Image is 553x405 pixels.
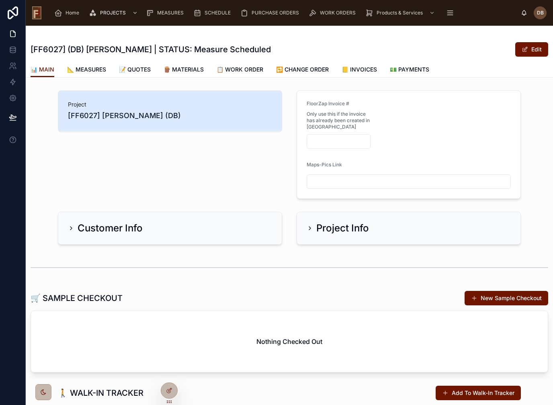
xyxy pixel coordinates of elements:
[252,10,299,16] span: PURCHASE ORDERS
[48,4,521,22] div: scrollable content
[217,62,263,78] a: 📋 WORK ORDER
[100,10,126,16] span: PROJECTS
[164,62,204,78] a: 🪵 MATERIALS
[316,222,369,235] h2: Project Info
[205,10,231,16] span: SCHEDULE
[390,62,429,78] a: 💵 PAYMENTS
[342,62,377,78] a: 📒 INVOICES
[68,100,272,108] span: Project
[276,62,329,78] a: 🔁 CHANGE ORDER
[307,162,342,168] span: Maps-Pics Link
[436,386,521,400] button: Add To Walk-In Tracker
[276,65,329,74] span: 🔁 CHANGE ORDER
[390,65,429,74] span: 💵 PAYMENTS
[363,6,439,20] a: Products & Services
[157,10,184,16] span: MEASURES
[66,10,79,16] span: Home
[32,6,41,19] img: App logo
[67,65,106,74] span: 📐 MEASURES
[256,337,322,346] h2: Nothing Checked Out
[119,65,151,74] span: 📝 QUOTES
[515,42,548,57] button: Edit
[143,6,189,20] a: MEASURES
[67,62,106,78] a: 📐 MEASURES
[320,10,356,16] span: WORK ORDERS
[342,65,377,74] span: 📒 INVOICES
[465,291,548,305] button: New Sample Checkout
[119,62,151,78] a: 📝 QUOTES
[306,6,361,20] a: WORK ORDERS
[238,6,305,20] a: PURCHASE ORDERS
[164,65,204,74] span: 🪵 MATERIALS
[31,292,123,304] h1: 🛒 SAMPLE CHECKOUT
[307,111,371,130] span: Only use this if the invoice has already been created in [GEOGRAPHIC_DATA]
[68,110,272,121] span: [FF6027] [PERSON_NAME] (DB)
[217,65,263,74] span: 📋 WORK ORDER
[58,387,143,399] h1: 🚶 WALK-IN TRACKER
[191,6,236,20] a: SCHEDULE
[78,222,143,235] h2: Customer Info
[307,100,349,106] span: FloorZap Invoice #
[377,10,423,16] span: Products & Services
[52,6,85,20] a: Home
[537,10,544,16] span: DB
[86,6,142,20] a: PROJECTS
[31,65,54,74] span: 📊 MAIN
[31,44,271,55] h1: [FF6027] (DB) [PERSON_NAME] | STATUS: Measure Scheduled
[31,62,54,78] a: 📊 MAIN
